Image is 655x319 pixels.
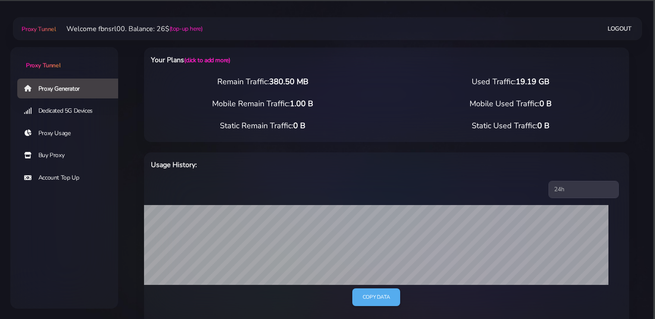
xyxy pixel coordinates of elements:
a: Dedicated 5G Devices [17,101,125,121]
span: 380.50 MB [269,76,308,87]
h6: Usage History: [151,159,422,171]
h6: Your Plans [151,54,422,66]
a: Proxy Usage [17,123,125,143]
a: Logout [608,21,632,37]
span: Proxy Tunnel [22,25,56,33]
span: 0 B [537,120,549,131]
li: Welcome fbnsrl00. Balance: 26$ [56,24,203,34]
a: Account Top Up [17,168,125,188]
span: Proxy Tunnel [26,61,60,69]
a: (click to add more) [184,56,230,64]
a: Proxy Tunnel [20,22,56,36]
div: Static Remain Traffic: [139,120,387,132]
div: Used Traffic: [387,76,635,88]
a: Buy Proxy [17,145,125,165]
div: Mobile Used Traffic: [387,98,635,110]
a: (top-up here) [169,24,203,33]
iframe: Webchat Widget [613,277,644,308]
a: Proxy Generator [17,79,125,98]
a: Copy data [352,288,400,306]
div: Remain Traffic: [139,76,387,88]
span: 1.00 B [290,98,313,109]
a: Proxy Tunnel [10,47,118,70]
span: 0 B [293,120,305,131]
span: 19.19 GB [516,76,549,87]
div: Mobile Remain Traffic: [139,98,387,110]
div: Static Used Traffic: [387,120,635,132]
span: 0 B [539,98,552,109]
